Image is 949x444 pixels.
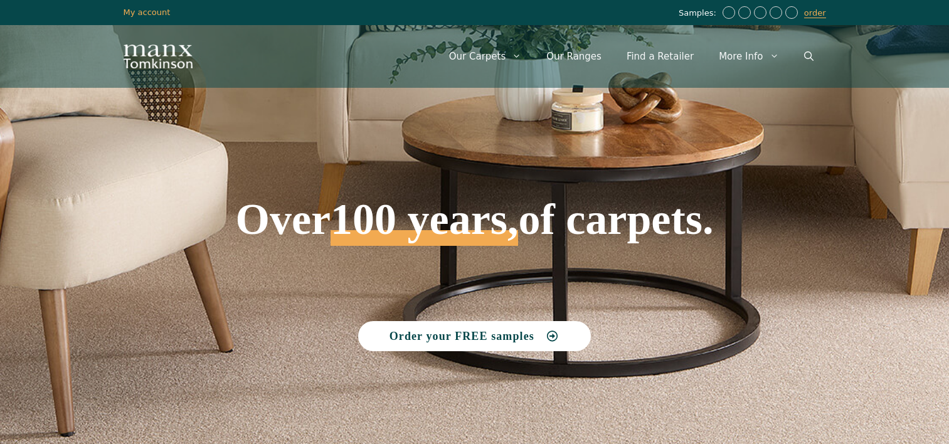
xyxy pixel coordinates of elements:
span: Order your FREE samples [390,330,534,342]
img: Manx Tomkinson [124,45,193,68]
a: More Info [706,38,791,75]
a: Order your FREE samples [358,321,591,351]
a: My account [124,8,171,17]
a: Find a Retailer [614,38,706,75]
nav: Primary [437,38,826,75]
a: Open Search Bar [792,38,826,75]
a: Our Ranges [534,38,614,75]
a: Our Carpets [437,38,534,75]
a: order [804,8,826,18]
h1: Over of carpets. [124,107,826,246]
span: 100 years, [331,208,518,246]
span: Samples: [679,8,719,19]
